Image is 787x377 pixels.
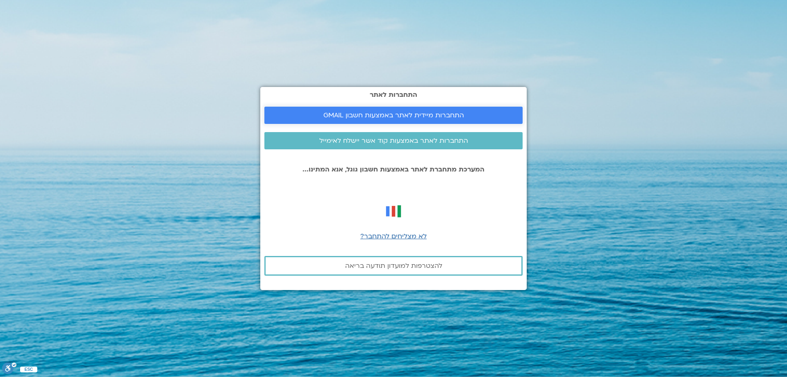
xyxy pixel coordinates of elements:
[264,132,523,149] a: התחברות לאתר באמצעות קוד אשר יישלח לאימייל
[264,256,523,276] a: להצטרפות למועדון תודעה בריאה
[264,166,523,173] p: המערכת מתחברת לאתר באמצעות חשבון גוגל, אנא המתינו...
[264,91,523,98] h2: התחברות לאתר
[360,232,427,241] a: לא מצליחים להתחבר?
[264,107,523,124] a: התחברות מיידית לאתר באמצעות חשבון GMAIL
[319,137,468,144] span: התחברות לאתר באמצעות קוד אשר יישלח לאימייל
[323,112,464,119] span: התחברות מיידית לאתר באמצעות חשבון GMAIL
[345,262,442,270] span: להצטרפות למועדון תודעה בריאה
